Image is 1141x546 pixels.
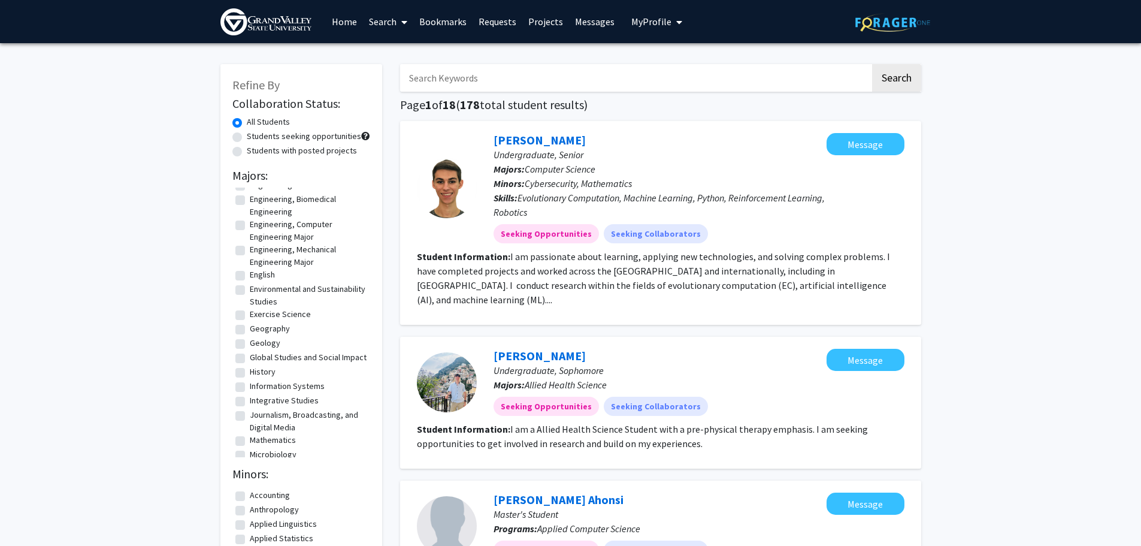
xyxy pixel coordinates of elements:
[494,163,525,175] b: Majors:
[525,177,632,189] span: Cybersecurity, Mathematics
[425,97,432,112] span: 1
[250,434,296,447] label: Mathematics
[494,149,583,161] span: Undergraduate, Senior
[631,16,671,28] span: My Profile
[363,1,413,43] a: Search
[250,518,317,530] label: Applied Linguistics
[525,163,595,175] span: Computer Science
[250,322,290,335] label: Geography
[250,351,367,364] label: Global Studies and Social Impact
[525,379,607,391] span: Allied Health Science
[494,508,558,520] span: Master's Student
[494,379,525,391] b: Majors:
[326,1,363,43] a: Home
[250,308,311,321] label: Exercise Science
[872,64,921,92] button: Search
[417,423,510,435] b: Student Information:
[247,130,361,143] label: Students seeking opportunities
[604,224,708,243] mat-chip: Seeking Collaborators
[250,366,276,378] label: History
[232,168,370,183] h2: Majors:
[250,193,367,218] label: Engineering, Biomedical Engineering
[220,8,311,35] img: Grand Valley State University Logo
[494,132,586,147] a: [PERSON_NAME]
[250,269,275,281] label: English
[413,1,473,43] a: Bookmarks
[250,283,367,308] label: Environmental and Sustainability Studies
[494,224,599,243] mat-chip: Seeking Opportunities
[250,503,299,516] label: Anthropology
[494,192,517,204] b: Skills:
[855,13,930,32] img: ForagerOne Logo
[247,144,357,157] label: Students with posted projects
[250,218,367,243] label: Engineering, Computer Engineering Major
[827,493,904,515] button: Message Abiodun Ahonsi
[460,97,480,112] span: 178
[827,349,904,371] button: Message Ryan Zannetti
[569,1,621,43] a: Messages
[247,116,290,128] label: All Students
[494,523,537,535] b: Programs:
[537,523,640,535] span: Applied Computer Science
[250,448,296,461] label: Microbiology
[400,98,921,112] h1: Page of ( total student results)
[494,364,604,376] span: Undergraduate, Sophomore
[473,1,522,43] a: Requests
[250,243,367,269] label: Engineering, Mechanical Engineering Major
[250,532,313,545] label: Applied Statistics
[250,409,367,434] label: Journalism, Broadcasting, and Digital Media
[494,348,586,363] a: [PERSON_NAME]
[9,492,51,537] iframe: Chat
[400,64,870,92] input: Search Keywords
[250,489,290,502] label: Accounting
[494,177,525,189] b: Minors:
[604,397,708,416] mat-chip: Seeking Collaborators
[232,77,280,92] span: Refine By
[232,467,370,481] h2: Minors:
[443,97,456,112] span: 18
[494,192,825,218] span: Evolutionary Computation, Machine Learning, Python, Reinforcement Learning, Robotics
[494,492,624,507] a: [PERSON_NAME] Ahonsi
[417,251,510,263] b: Student Information:
[250,337,280,349] label: Geology
[417,251,890,306] fg-read-more: I am passionate about learning, applying new technologies, and solving complex problems. I have c...
[827,133,904,155] button: Message Marcos Sanson
[417,423,868,450] fg-read-more: I am a Allied Health Science Student with a pre-physical therapy emphasis. I am seeking opportuni...
[232,96,370,111] h2: Collaboration Status:
[494,397,599,416] mat-chip: Seeking Opportunities
[522,1,569,43] a: Projects
[250,394,319,407] label: Integrative Studies
[250,380,325,393] label: Information Systems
